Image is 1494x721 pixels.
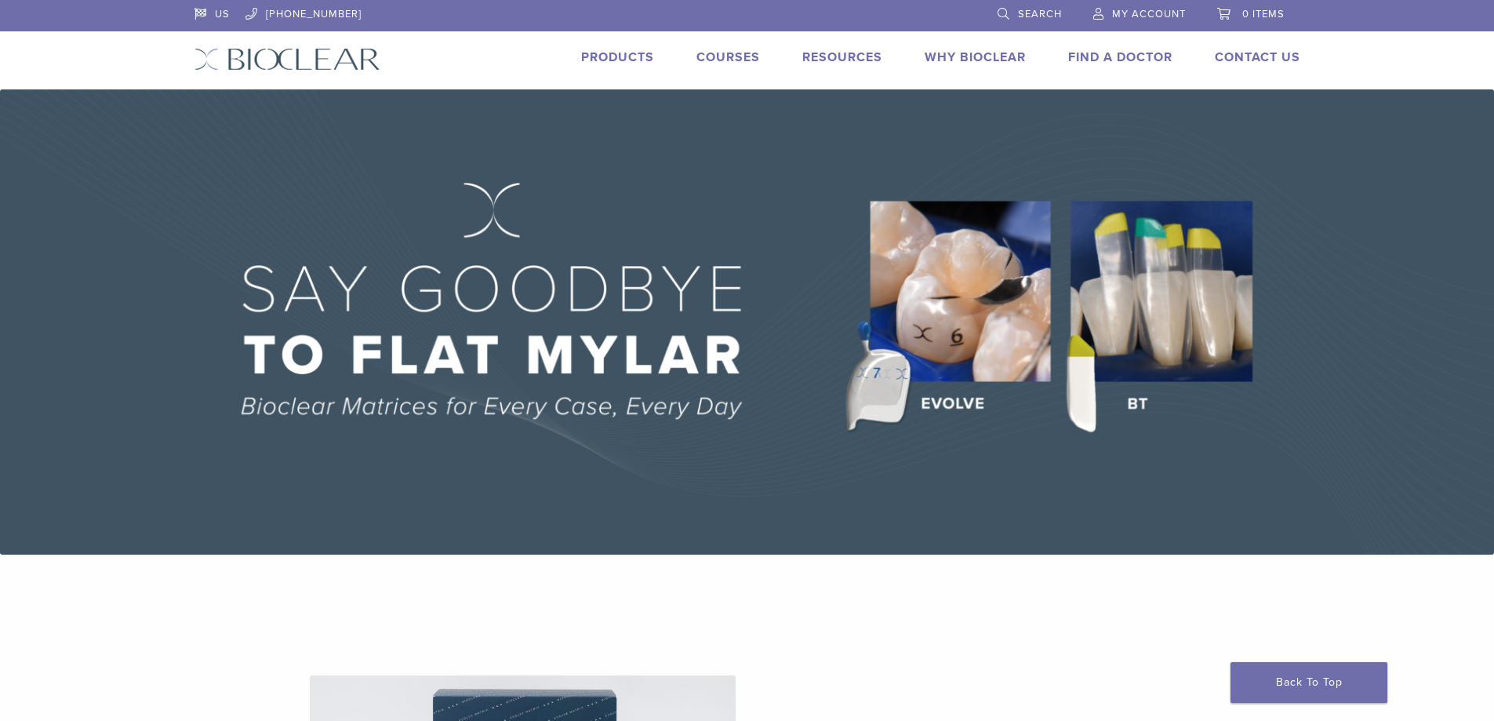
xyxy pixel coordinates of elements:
[581,49,654,65] a: Products
[1215,49,1300,65] a: Contact Us
[696,49,760,65] a: Courses
[194,48,380,71] img: Bioclear
[1018,8,1062,20] span: Search
[925,49,1026,65] a: Why Bioclear
[1242,8,1285,20] span: 0 items
[1112,8,1186,20] span: My Account
[802,49,882,65] a: Resources
[1068,49,1172,65] a: Find A Doctor
[1230,662,1387,703] a: Back To Top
